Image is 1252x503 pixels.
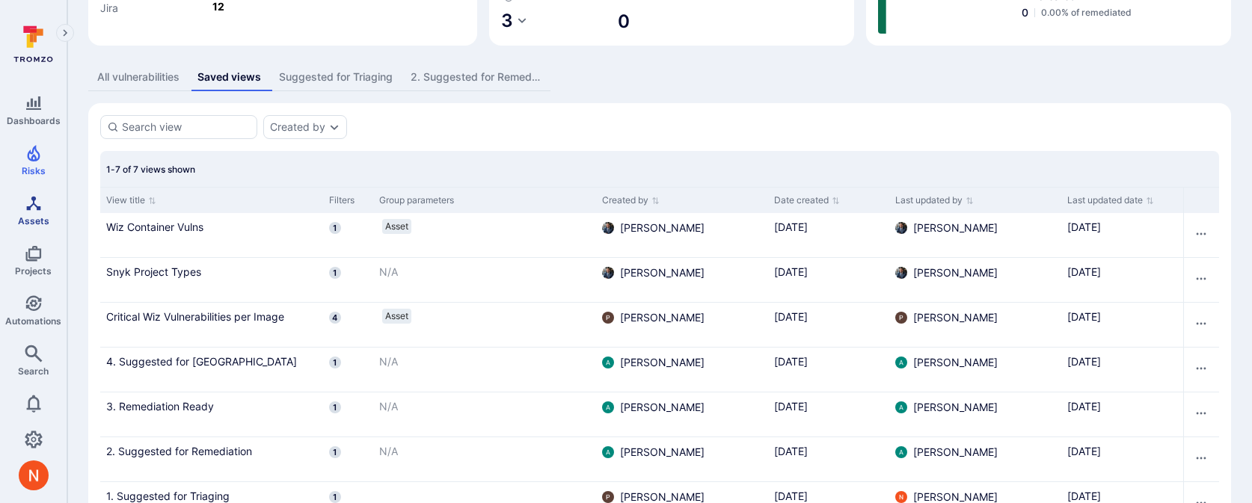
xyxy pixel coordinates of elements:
[602,357,614,368] img: ACg8ocLSa5mPYBaXNx3eFu_EmspyJX0laNWN7cXOFirfQ7srZveEpg=s96-c
[768,213,889,257] div: Cell for Date created
[774,490,808,502] span: [DATE]
[1183,303,1219,347] div: Cell for
[56,24,74,42] button: Expand navigation menu
[596,348,768,392] div: Cell for Created by
[379,194,590,207] div: Group parameters
[602,220,705,235] a: [PERSON_NAME]
[373,348,596,392] div: Cell for Group parameters
[768,437,889,481] div: Cell for Date created
[1022,5,1028,20] span: 0
[602,491,614,503] img: ACg8ocJQYrsZN2b_k7D6jZigyxaGOmQv0pEZbSpnwtTWIqvwEgm4Vg=s96-c
[60,27,70,40] i: Expand navigation menu
[323,392,374,436] div: Cell for Filters
[1183,258,1219,302] div: Cell for
[602,265,705,280] a: [PERSON_NAME]
[22,165,46,176] span: Risks
[602,312,614,324] div: Praveer Chaturvedi
[889,303,1061,347] div: Cell for Last updated by
[895,220,998,235] a: [PERSON_NAME]
[106,354,317,369] a: 4. Suggested for [GEOGRAPHIC_DATA]
[106,398,317,414] a: 3. Remediation Ready
[602,355,705,370] a: [PERSON_NAME]
[620,310,705,325] span: [PERSON_NAME]
[895,446,907,458] img: ACg8ocLSa5mPYBaXNx3eFu_EmspyJX0laNWN7cXOFirfQ7srZveEpg=s96-c
[18,215,49,226] span: Assets
[602,446,614,458] img: ACg8ocLSa5mPYBaXNx3eFu_EmspyJX0laNWN7cXOFirfQ7srZveEpg=s96-c
[373,213,596,257] div: Cell for Group parameters
[1189,312,1213,336] button: Row actions menu
[774,194,840,206] button: Sort by Date created
[373,392,596,436] div: Cell for Group parameters
[895,401,907,413] div: Arjan Dehar
[1067,355,1101,368] span: [DATE]
[18,365,49,377] span: Search
[913,220,998,235] span: [PERSON_NAME]
[895,400,998,415] a: [PERSON_NAME]
[379,355,398,368] span: N/A
[1189,401,1213,425] button: Row actions menu
[100,213,323,257] div: Cell for View title
[895,265,998,280] a: [PERSON_NAME]
[97,70,179,84] div: All vulnerabilities
[602,194,660,206] button: Sort by Created by
[889,213,1061,257] div: Cell for Last updated by
[373,303,596,347] div: Cell for Group parameters
[895,401,907,413] img: ACg8ocLSa5mPYBaXNx3eFu_EmspyJX0laNWN7cXOFirfQ7srZveEpg=s96-c
[197,70,261,84] div: Saved views
[106,264,317,280] a: Snyk Project Types
[122,120,251,135] input: Search view
[602,267,614,279] div: Travis Morrow
[1189,357,1213,380] button: Row actions menu
[889,437,1061,481] div: Cell for Last updated by
[602,445,705,460] a: [PERSON_NAME]
[895,222,907,234] img: ACg8ocI8EvSJNqTo4O1yw4xMcNfSZUv66bMrYCGfelLlgEZfcvP1zDE1=s96-c
[1183,437,1219,481] div: Cell for
[1041,7,1132,18] span: 0.00% of remediated
[5,315,61,327] span: Automations
[1067,194,1154,206] button: Sort by Last updated date
[895,310,998,325] a: [PERSON_NAME]
[602,222,614,234] img: ACg8ocI8EvSJNqTo4O1yw4xMcNfSZUv66bMrYCGfelLlgEZfcvP1zDE1=s96-c
[1189,222,1213,246] button: Row actions menu
[19,460,49,490] img: ACg8ocIprwjrgDQnDsNSk9Ghn5p5-B8DpAKWoJ5Gi9syOE4K59tr4Q=s96-c
[620,220,705,235] span: [PERSON_NAME]
[895,312,907,324] div: Praveer Chaturvedi
[602,222,614,234] div: Travis Morrow
[618,10,725,34] span: 0
[602,401,614,413] img: ACg8ocLSa5mPYBaXNx3eFu_EmspyJX0laNWN7cXOFirfQ7srZveEpg=s96-c
[106,194,156,206] button: Sort by View title
[100,258,323,302] div: Cell for View title
[895,355,998,370] a: [PERSON_NAME]
[620,400,705,415] span: [PERSON_NAME]
[100,303,323,347] div: Cell for View title
[1183,348,1219,392] div: Cell for
[100,1,118,14] text: Jira
[913,310,998,325] span: [PERSON_NAME]
[596,392,768,436] div: Cell for Created by
[1189,446,1213,470] button: Row actions menu
[1189,267,1213,291] button: Row actions menu
[385,220,408,232] span: Asset
[379,265,398,278] span: N/A
[602,446,614,458] div: Arjan Dehar
[501,10,513,31] span: 3
[1183,392,1219,436] div: Cell for
[620,265,705,280] span: [PERSON_NAME]
[602,310,705,325] a: [PERSON_NAME]
[913,355,998,370] span: [PERSON_NAME]
[385,310,408,322] span: Asset
[774,400,808,413] span: [DATE]
[329,446,341,458] span: 1
[889,392,1061,436] div: Cell for Last updated by
[774,355,808,368] span: [DATE]
[279,70,393,84] div: Suggested for Triaging
[501,9,528,34] button: 3
[100,437,323,481] div: Cell for View title
[106,309,317,324] a: Critical Wiz Vulnerabilities per Image
[1061,213,1182,257] div: Cell for Last updated date
[1067,220,1101,233] span: [DATE]
[596,258,768,302] div: Cell for Created by
[889,348,1061,392] div: Cell for Last updated by
[1061,258,1182,302] div: Cell for Last updated date
[1067,490,1101,502] span: [DATE]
